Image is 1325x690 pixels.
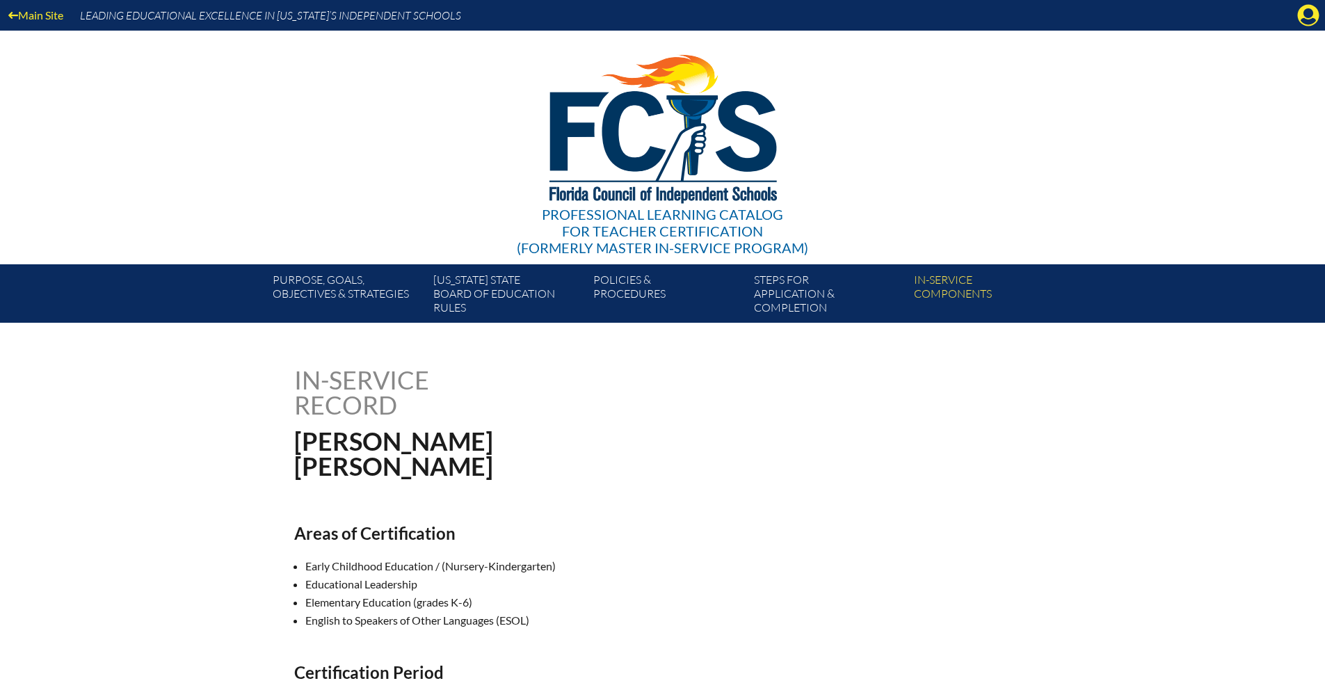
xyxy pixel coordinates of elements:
li: English to Speakers of Other Languages (ESOL) [305,611,795,629]
a: Main Site [3,6,69,24]
a: [US_STATE] StateBoard of Education rules [428,270,588,323]
span: for Teacher Certification [562,223,763,239]
h1: [PERSON_NAME] [PERSON_NAME] [294,428,751,479]
div: Professional Learning Catalog (formerly Master In-service Program) [517,206,808,256]
a: Purpose, goals,objectives & strategies [267,270,427,323]
svg: Manage Account [1297,4,1319,26]
a: Professional Learning Catalog for Teacher Certification(formerly Master In-service Program) [511,28,814,259]
h1: In-service record [294,367,575,417]
img: FCISlogo221.eps [519,31,806,220]
h2: Areas of Certification [294,523,784,543]
li: Early Childhood Education / (Nursery-Kindergarten) [305,557,795,575]
h2: Certification Period [294,662,784,682]
a: Steps forapplication & completion [748,270,908,323]
li: Educational Leadership [305,575,795,593]
a: In-servicecomponents [908,270,1068,323]
li: Elementary Education (grades K-6) [305,593,795,611]
a: Policies &Procedures [588,270,748,323]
